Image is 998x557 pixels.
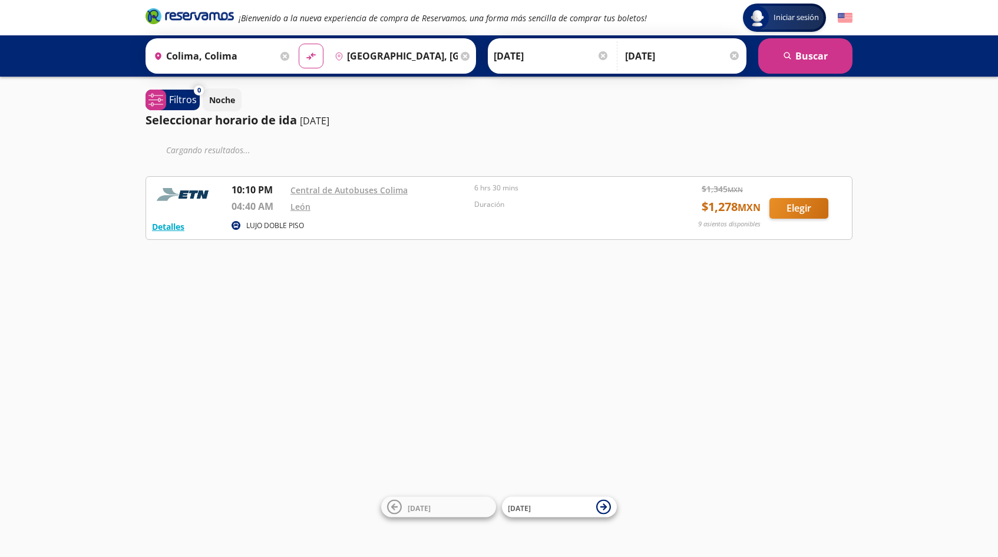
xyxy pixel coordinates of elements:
p: 10:10 PM [232,183,285,197]
button: 0Filtros [146,90,200,110]
small: MXN [738,201,761,214]
p: Filtros [169,93,197,107]
button: [DATE] [502,497,617,518]
button: Buscar [758,38,852,74]
i: Brand Logo [146,7,234,25]
input: Elegir Fecha [494,41,609,71]
a: Central de Autobuses Colima [290,184,408,196]
span: $ 1,278 [702,198,761,216]
p: 9 asientos disponibles [698,219,761,229]
input: Buscar Destino [330,41,458,71]
button: [DATE] [381,497,496,518]
a: León [290,201,310,212]
span: 0 [197,85,201,95]
em: Cargando resultados ... [166,144,250,156]
button: Noche [203,88,242,111]
p: 04:40 AM [232,199,285,213]
input: Opcional [625,41,741,71]
button: Elegir [769,198,828,219]
span: [DATE] [508,503,531,513]
a: Brand Logo [146,7,234,28]
em: ¡Bienvenido a la nueva experiencia de compra de Reservamos, una forma más sencilla de comprar tus... [239,12,647,24]
p: 6 hrs 30 mins [474,183,652,193]
p: LUJO DOBLE PISO [246,220,304,231]
small: MXN [728,185,743,194]
span: $ 1,345 [702,183,743,195]
p: Duración [474,199,652,210]
img: RESERVAMOS [152,183,217,206]
p: Noche [209,94,235,106]
input: Buscar Origen [149,41,277,71]
p: Seleccionar horario de ida [146,111,297,129]
span: [DATE] [408,503,431,513]
button: English [838,11,852,25]
p: [DATE] [300,114,329,128]
span: Iniciar sesión [769,12,824,24]
button: Detalles [152,220,184,233]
